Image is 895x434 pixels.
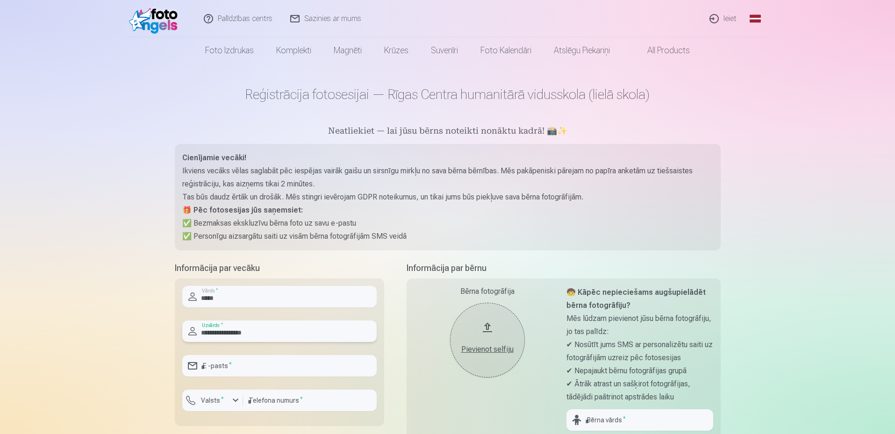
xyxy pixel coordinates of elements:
h1: Reģistrācija fotosesijai — Rīgas Centra humanitārā vidusskola (lielā skola) [175,86,721,103]
p: ✔ Ātrāk atrast un sašķirot fotogrāfijas, tādējādi paātrinot apstrādes laiku [566,377,713,404]
button: Pievienot selfiju [450,303,525,377]
p: ✔ Nosūtīt jums SMS ar personalizētu saiti uz fotogrāfijām uzreiz pēc fotosesijas [566,338,713,364]
img: /fa1 [129,4,183,34]
h5: Informācija par bērnu [407,262,721,275]
h5: Neatliekiet — lai jūsu bērns noteikti nonāktu kadrā! 📸✨ [175,125,721,138]
a: Krūzes [373,37,420,64]
a: Foto kalendāri [469,37,543,64]
h5: Informācija par vecāku [175,262,384,275]
p: Mēs lūdzam pievienot jūsu bērna fotogrāfiju, jo tas palīdz: [566,312,713,338]
strong: 🎁 Pēc fotosesijas jūs saņemsiet: [182,206,303,214]
a: All products [621,37,701,64]
p: ✅ Bezmaksas ekskluzīvu bērna foto uz savu e-pastu [182,217,713,230]
div: Bērna fotogrāfija [414,286,561,297]
p: Ikviens vecāks vēlas saglabāt pēc iespējas vairāk gaišu un sirsnīgu mirkļu no sava bērna bērnības... [182,164,713,191]
p: ✔ Nepajaukt bērnu fotogrāfijas grupā [566,364,713,377]
div: Pievienot selfiju [459,344,516,355]
button: Valsts* [182,390,243,411]
p: Tas būs daudz ērtāk un drošāk. Mēs stingri ievērojam GDPR noteikumus, un tikai jums būs piekļuve ... [182,191,713,204]
a: Magnēti [322,37,373,64]
a: Komplekti [265,37,322,64]
strong: Cienījamie vecāki! [182,153,246,162]
a: Suvenīri [420,37,469,64]
p: ✅ Personīgu aizsargātu saiti uz visām bērna fotogrāfijām SMS veidā [182,230,713,243]
a: Atslēgu piekariņi [543,37,621,64]
label: Valsts [197,396,228,405]
strong: 🧒 Kāpēc nepieciešams augšupielādēt bērna fotogrāfiju? [566,288,706,310]
a: Foto izdrukas [194,37,265,64]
